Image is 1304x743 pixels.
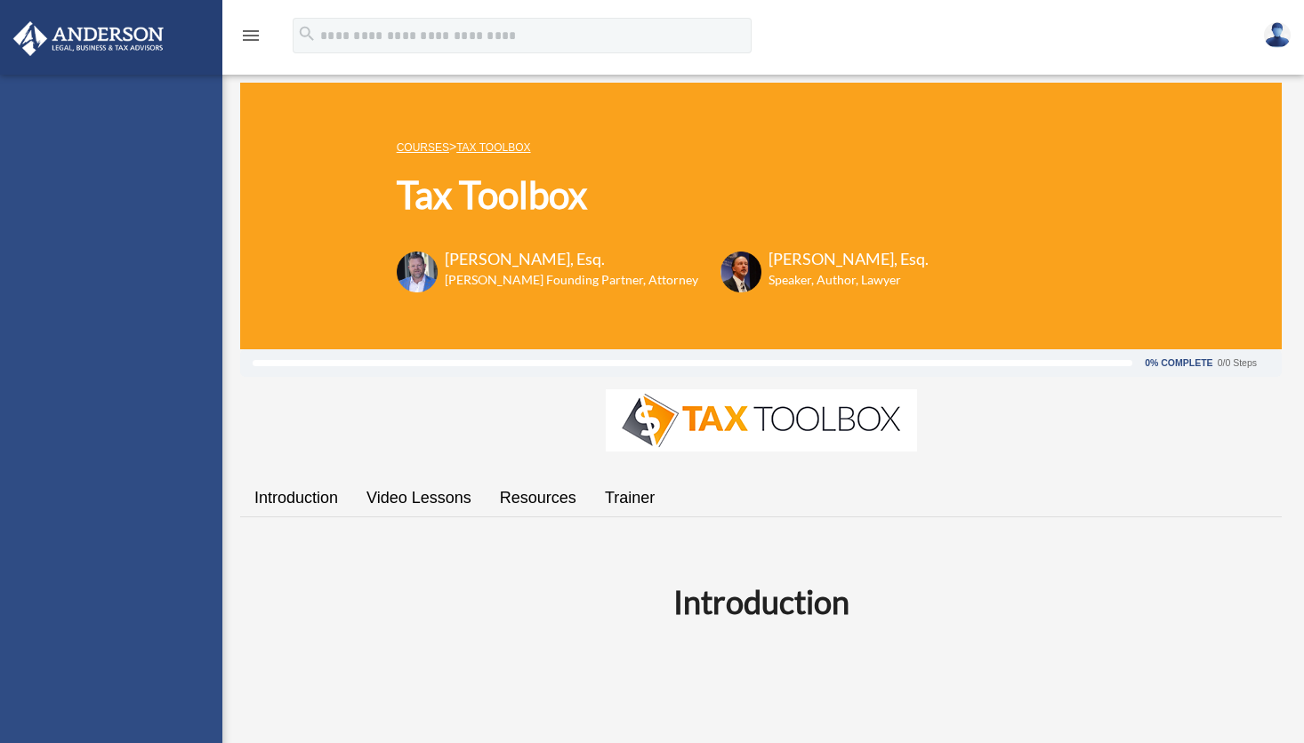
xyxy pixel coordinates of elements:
[445,248,698,270] h3: [PERSON_NAME], Esq.
[397,252,438,292] img: Toby-circle-head.png
[397,169,929,221] h1: Tax Toolbox
[397,141,449,154] a: COURSES
[297,24,317,44] i: search
[1145,358,1212,368] div: 0% Complete
[486,473,591,523] a: Resources
[1264,22,1291,48] img: User Pic
[1218,358,1257,368] div: 0/0 Steps
[456,141,530,154] a: Tax Toolbox
[720,252,761,292] img: Scott-Estill-Headshot.png
[769,271,906,289] h6: Speaker, Author, Lawyer
[352,473,486,523] a: Video Lessons
[445,271,698,289] h6: [PERSON_NAME] Founding Partner, Attorney
[240,25,262,46] i: menu
[397,136,929,158] p: >
[251,579,1271,624] h2: Introduction
[591,473,669,523] a: Trainer
[240,31,262,46] a: menu
[8,21,169,56] img: Anderson Advisors Platinum Portal
[240,473,352,523] a: Introduction
[769,248,929,270] h3: [PERSON_NAME], Esq.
